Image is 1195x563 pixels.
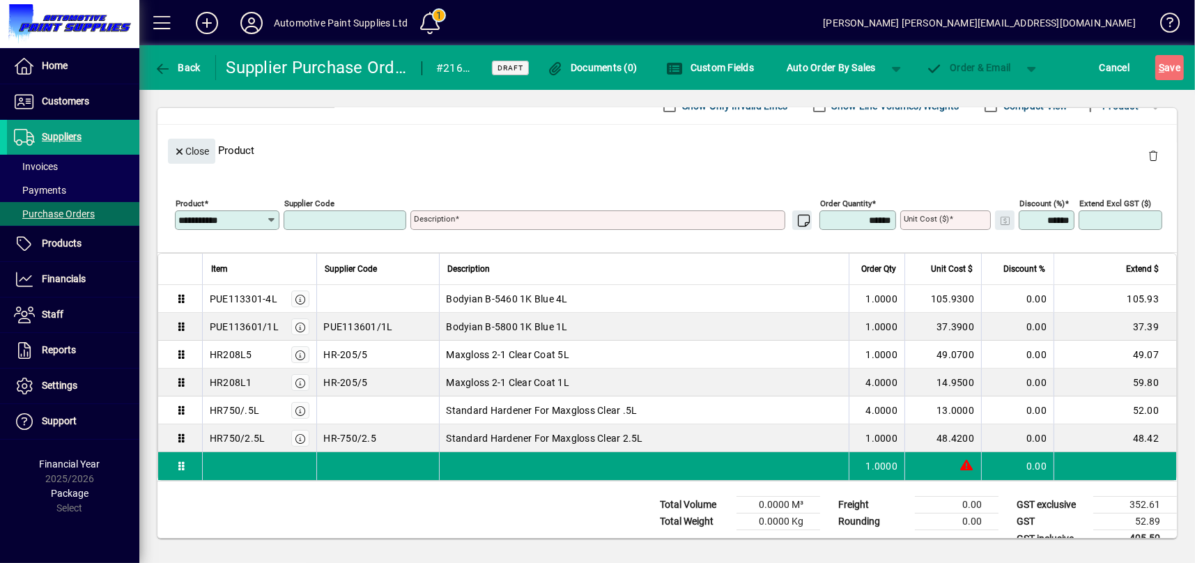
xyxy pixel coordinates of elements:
td: 4.0000 [849,369,904,396]
span: Unit Cost $ [931,261,973,277]
td: GST inclusive [1010,530,1093,548]
td: 0.0000 Kg [737,514,820,530]
td: 352.61 [1093,497,1177,514]
td: 0.00 [981,341,1054,369]
span: Maxgloss 2-1 Clear Coat 1L [447,376,570,390]
td: HR-205/5 [316,369,439,396]
td: 0.00 [981,369,1054,396]
mat-label: Product [176,199,204,208]
span: S [1159,62,1164,73]
mat-label: Description [414,214,455,224]
mat-label: Order Quantity [820,199,872,208]
span: Auto Order By Sales [787,56,876,79]
span: Order Qty [861,261,896,277]
div: Product [157,125,1177,176]
span: Standard Hardener For Maxgloss Clear 2.5L [447,431,643,445]
a: Staff [7,298,139,332]
button: Custom Fields [663,55,757,80]
td: GST exclusive [1010,497,1093,514]
button: Profile [229,10,274,36]
button: Add [185,10,229,36]
span: Financial Year [40,458,100,470]
div: PUE113301-4L [210,292,277,306]
td: 49.07 [1054,341,1176,369]
span: Home [42,60,68,71]
a: Payments [7,178,139,202]
td: 1.0000 [849,424,904,452]
button: Back [151,55,204,80]
app-page-header-button: Delete [1136,149,1170,162]
mat-label: Unit Cost ($) [904,214,949,224]
td: 0.00 [981,313,1054,341]
td: 1.0000 [849,452,904,480]
td: 14.9500 [904,369,981,396]
span: Back [154,62,201,73]
span: ave [1159,56,1180,79]
button: Documents (0) [543,55,641,80]
button: Order & Email [919,55,1018,80]
td: 48.42 [1054,424,1176,452]
div: HR750/.5L [210,403,259,417]
td: 0.0000 M³ [737,497,820,514]
a: Purchase Orders [7,202,139,226]
app-page-header-button: Back [139,55,216,80]
td: 52.89 [1093,514,1177,530]
td: Rounding [831,514,915,530]
span: Close [174,140,210,163]
td: 0.00 [915,497,999,514]
td: 105.9300 [904,285,981,313]
td: 0.00 [915,514,999,530]
div: HR750/2.5L [210,431,265,445]
a: Knowledge Base [1150,3,1178,48]
td: 0.00 [981,452,1054,480]
td: 37.39 [1054,313,1176,341]
a: Support [7,404,139,439]
td: HR-205/5 [316,341,439,369]
span: Products [42,238,82,249]
td: 405.50 [1093,530,1177,548]
td: Freight [831,497,915,514]
td: 59.80 [1054,369,1176,396]
span: Invoices [14,161,58,172]
td: Total Volume [653,497,737,514]
td: 1.0000 [849,341,904,369]
td: 49.0700 [904,341,981,369]
button: Close [168,139,215,164]
div: HR208L5 [210,348,252,362]
button: Delete [1136,139,1170,172]
app-page-header-button: Close [164,144,219,157]
a: Products [7,226,139,261]
span: Cancel [1100,56,1130,79]
td: 0.00 [981,424,1054,452]
a: Reports [7,333,139,368]
span: Payments [14,185,66,196]
td: 4.0000 [849,396,904,424]
a: Invoices [7,155,139,178]
td: 13.0000 [904,396,981,424]
button: Auto Order By Sales [780,55,883,80]
span: Purchase Orders [14,208,95,219]
td: 52.00 [1054,396,1176,424]
span: Item [211,261,228,277]
span: Staff [42,309,63,320]
span: Bodyian B-5800 1K Blue 1L [447,320,568,334]
span: Draft [498,63,523,72]
div: Supplier Purchase Order [226,56,408,79]
span: Package [51,488,88,499]
div: PUE113601/1L [210,320,279,334]
td: GST [1010,514,1093,530]
a: Home [7,49,139,84]
td: HR-750/2.5 [316,424,439,452]
div: HR208L1 [210,376,252,390]
button: Save [1155,55,1184,80]
span: Bodyian B-5460 1K Blue 4L [447,292,568,306]
span: Settings [42,380,77,391]
div: #21678 [436,57,475,79]
span: Custom Fields [666,62,754,73]
span: Extend $ [1126,261,1159,277]
span: Financials [42,273,86,284]
span: Customers [42,95,89,107]
td: 0.00 [981,396,1054,424]
span: Order & Email [926,62,1011,73]
span: Description [448,261,491,277]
